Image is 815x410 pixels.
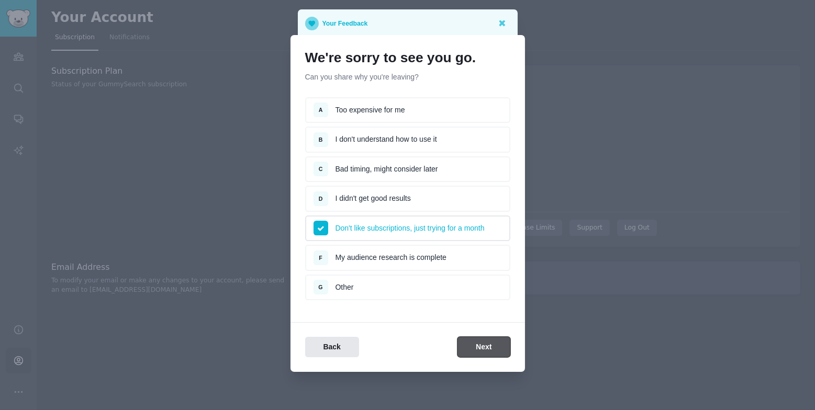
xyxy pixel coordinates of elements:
[305,50,510,66] h1: We're sorry to see you go.
[319,166,323,172] span: C
[319,136,323,143] span: B
[305,72,510,83] p: Can you share why you're leaving?
[319,255,322,261] span: F
[305,337,359,357] button: Back
[318,284,322,290] span: G
[319,107,323,113] span: A
[457,337,510,357] button: Next
[319,196,323,202] span: D
[322,17,368,30] p: Your Feedback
